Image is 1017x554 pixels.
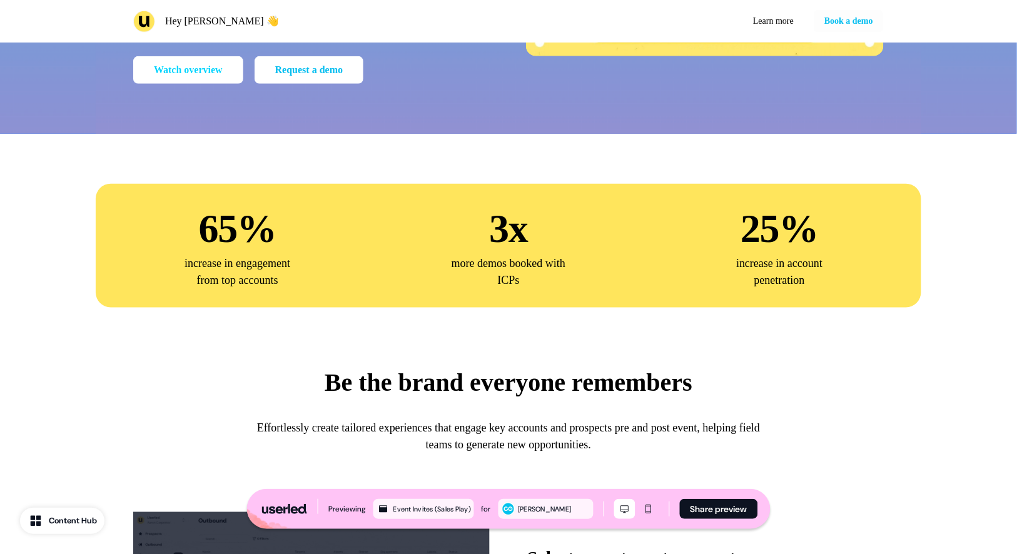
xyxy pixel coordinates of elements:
p: 65% [199,203,276,255]
div: Previewing [328,503,366,515]
div: Event Invites (Sales Play) [393,503,472,515]
div: [PERSON_NAME] [518,503,590,515]
p: 25% [741,203,818,255]
p: increase in account penetration [717,255,842,289]
a: Watch overview [133,56,243,84]
p: Effortlessly create tailored experiences that engage key accounts and prospects pre and post even... [246,420,771,453]
p: 3x [489,203,527,255]
button: Mobile mode [637,499,659,519]
p: more demos booked with ICPs [446,255,571,289]
button: Content Hub [20,508,104,534]
a: Learn more [743,10,804,33]
p: Be the brand everyone remembers [325,368,692,397]
div: for [481,503,490,515]
p: Hey [PERSON_NAME] 👋 [165,14,279,29]
div: Content Hub [49,515,97,527]
button: Desktop mode [614,499,635,519]
button: Book a demo [814,10,884,33]
p: increase in engagement from top accounts [175,255,300,289]
button: Share preview [679,499,757,519]
a: Request a demo [255,56,363,84]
